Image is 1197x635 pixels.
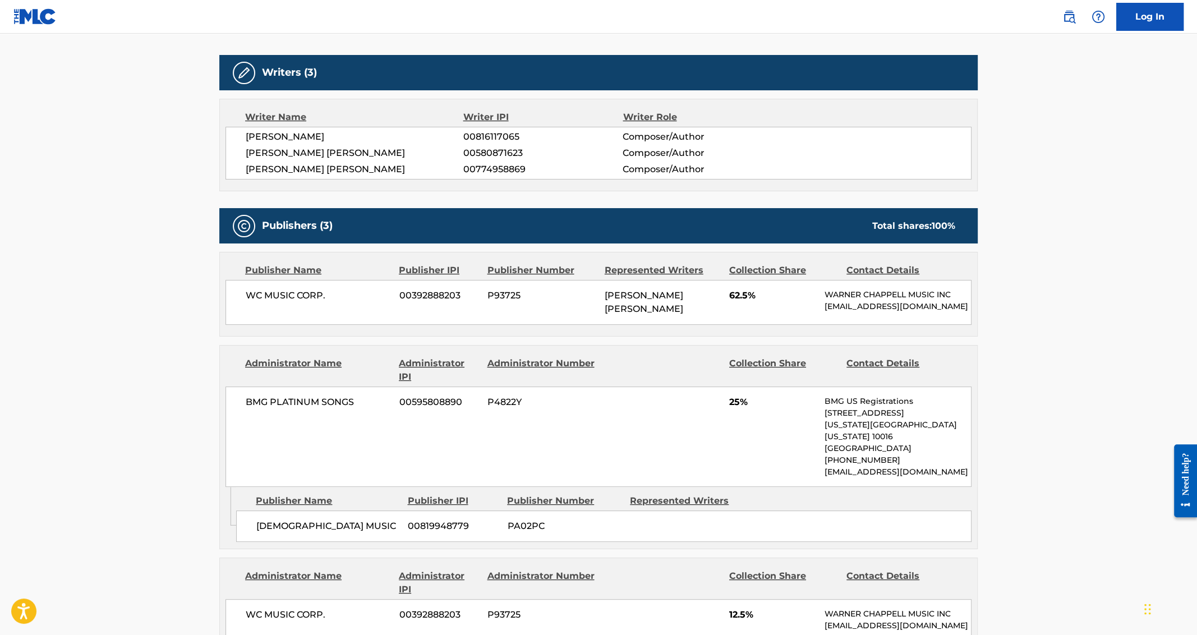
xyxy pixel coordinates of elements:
div: Represented Writers [605,264,721,277]
div: Writer IPI [463,111,623,124]
span: Composer/Author [623,146,768,160]
div: Help [1087,6,1109,28]
div: Writer Role [623,111,768,124]
div: Administrator IPI [399,569,478,596]
img: search [1062,10,1076,24]
img: Writers [237,66,251,80]
span: WC MUSIC CORP. [246,608,391,622]
span: [PERSON_NAME] [246,130,463,144]
a: Public Search [1058,6,1080,28]
span: 62.5% [729,289,816,302]
span: 12.5% [729,608,816,622]
img: MLC Logo [13,8,57,25]
p: [EMAIL_ADDRESS][DOMAIN_NAME] [825,466,971,478]
div: Drag [1144,592,1151,626]
div: Collection Share [729,357,838,384]
span: WC MUSIC CORP. [246,289,391,302]
div: Writer Name [245,111,463,124]
span: PA02PC [507,519,621,533]
p: [PHONE_NUMBER] [825,454,971,466]
h5: Writers (3) [262,66,317,79]
span: [PERSON_NAME] [PERSON_NAME] [246,163,463,176]
p: [EMAIL_ADDRESS][DOMAIN_NAME] [825,620,971,632]
p: WARNER CHAPPELL MUSIC INC [825,608,971,620]
a: Log In [1116,3,1184,31]
span: 00392888203 [399,608,479,622]
span: 00595808890 [399,395,479,409]
h5: Publishers (3) [262,219,333,232]
div: Collection Share [729,264,838,277]
div: Contact Details [846,264,955,277]
span: 00392888203 [399,289,479,302]
img: help [1092,10,1105,24]
div: Contact Details [846,357,955,384]
img: Publishers [237,219,251,233]
span: 100 % [932,220,955,231]
span: P93725 [487,289,596,302]
div: Administrator Name [245,357,390,384]
span: 00774958869 [463,163,623,176]
div: Administrator IPI [399,357,478,384]
div: Contact Details [846,569,955,596]
span: 25% [729,395,816,409]
div: Publisher Number [487,264,596,277]
p: [US_STATE][GEOGRAPHIC_DATA][US_STATE] 10016 [825,419,971,443]
span: BMG PLATINUM SONGS [246,395,391,409]
p: [STREET_ADDRESS] [825,407,971,419]
div: Publisher IPI [407,494,499,508]
span: P4822Y [487,395,596,409]
p: [EMAIL_ADDRESS][DOMAIN_NAME] [825,301,971,312]
div: Publisher Name [256,494,399,508]
p: [GEOGRAPHIC_DATA] [825,443,971,454]
span: 00580871623 [463,146,623,160]
span: [PERSON_NAME] [PERSON_NAME] [246,146,463,160]
div: Publisher IPI [399,264,478,277]
iframe: Chat Widget [1141,581,1197,635]
div: Publisher Number [507,494,621,508]
span: 00816117065 [463,130,623,144]
span: P93725 [487,608,596,622]
div: Administrator Name [245,569,390,596]
p: WARNER CHAPPELL MUSIC INC [825,289,971,301]
span: [PERSON_NAME] [PERSON_NAME] [605,290,683,314]
span: 00819948779 [408,519,499,533]
div: Represented Writers [630,494,744,508]
div: Total shares: [872,219,955,233]
div: Administrator Number [487,357,596,384]
iframe: Resource Center [1166,435,1197,526]
span: Composer/Author [623,130,768,144]
div: Publisher Name [245,264,390,277]
p: BMG US Registrations [825,395,971,407]
span: Composer/Author [623,163,768,176]
div: Collection Share [729,569,838,596]
div: Administrator Number [487,569,596,596]
span: [DEMOGRAPHIC_DATA] MUSIC [256,519,399,533]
